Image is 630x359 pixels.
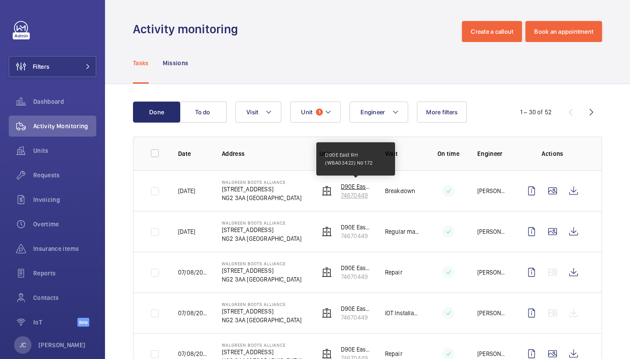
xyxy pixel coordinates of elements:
p: 07/08/2025 [178,309,208,317]
p: 74670449 [341,232,371,240]
p: Actions [521,149,584,158]
span: Unit [301,109,312,116]
p: 07/08/2025 [178,268,208,277]
p: 74670449 [341,191,371,200]
p: D90E East RH (WBA03422) No 172 [341,304,371,313]
p: [PERSON_NAME] [477,349,507,358]
span: Visit [246,109,258,116]
p: NG2 3AA [GEOGRAPHIC_DATA] [222,275,302,284]
button: More filters [417,102,467,123]
p: [PERSON_NAME] [477,268,507,277]
p: Walgreen Boots Alliance [222,261,302,266]
p: [STREET_ADDRESS] [222,266,302,275]
p: D90E East RH (WBA03422) No 172 [341,182,371,191]
button: Engineer [350,102,408,123]
p: NG2 3AA [GEOGRAPHIC_DATA] [222,194,302,202]
p: Visit [385,149,420,158]
p: [STREET_ADDRESS] [222,348,302,356]
p: Walgreen Boots Alliance [222,342,302,348]
p: 74670449 [341,313,371,322]
button: Filters [9,56,96,77]
p: Breakdown [385,187,416,195]
button: To do [179,102,227,123]
p: Regular maintenance [385,227,420,236]
p: Walgreen Boots Alliance [222,179,302,185]
img: elevator.svg [322,226,332,237]
p: D90E East RH (WBA03422) No 172 [325,151,386,167]
p: [PERSON_NAME] [477,187,507,195]
p: [PERSON_NAME] [477,227,507,236]
p: [PERSON_NAME] [38,341,86,349]
h1: Activity monitoring [133,21,243,37]
p: 74670449 [341,272,371,281]
span: Requests [33,171,96,179]
span: More filters [426,109,458,116]
p: On time [434,149,463,158]
button: Done [133,102,180,123]
img: elevator.svg [322,348,332,359]
span: 1 [316,109,323,116]
p: Repair [385,268,402,277]
span: Units [33,146,96,155]
span: Engineer [360,109,385,116]
p: D90E East RH (WBA03422) No 172 [341,345,371,354]
button: Visit [235,102,281,123]
p: [STREET_ADDRESS] [222,185,302,194]
button: Book an appointment [525,21,602,42]
img: elevator.svg [322,308,332,318]
p: Date [178,149,208,158]
img: elevator.svg [322,186,332,196]
span: Invoicing [33,195,96,204]
span: Insurance items [33,244,96,253]
span: Beta [77,318,89,327]
p: D90E East RH (WBA03422) No 172 [341,264,371,272]
span: IoT [33,318,77,327]
p: D90E East RH (WBA03422) No 172 [341,223,371,232]
p: Engineer [477,149,507,158]
span: Overtime [33,220,96,229]
div: 1 – 30 of 52 [520,108,552,116]
p: Missions [163,59,189,67]
span: Reports [33,269,96,278]
p: 07/08/2025 [178,349,208,358]
p: [DATE] [178,187,195,195]
p: Walgreen Boots Alliance [222,220,302,225]
p: [STREET_ADDRESS] [222,307,302,316]
p: NG2 3AA [GEOGRAPHIC_DATA] [222,234,302,243]
p: Repair [385,349,402,358]
img: elevator.svg [322,267,332,278]
p: Walgreen Boots Alliance [222,302,302,307]
p: IOT Installation [385,309,420,317]
p: [DATE] [178,227,195,236]
p: JC [20,341,26,349]
span: Contacts [33,293,96,302]
p: Tasks [133,59,149,67]
span: Filters [33,62,49,71]
p: NG2 3AA [GEOGRAPHIC_DATA] [222,316,302,324]
p: [STREET_ADDRESS] [222,225,302,234]
span: Activity Monitoring [33,122,96,130]
p: [PERSON_NAME] [477,309,507,317]
button: Unit1 [290,102,341,123]
p: Address [222,149,305,158]
span: Dashboard [33,97,96,106]
button: Create a callout [462,21,522,42]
